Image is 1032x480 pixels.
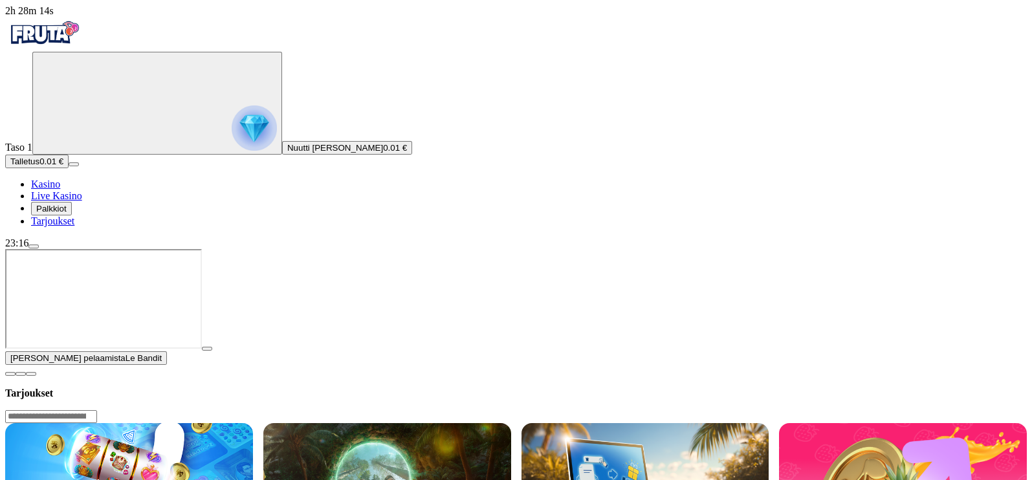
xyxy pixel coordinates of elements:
span: Talletus [10,157,39,166]
iframe: Le Bandit [5,249,202,349]
span: 0.01 € [39,157,63,166]
button: play icon [202,347,212,351]
h3: Tarjoukset [5,387,1027,399]
span: 23:16 [5,237,28,248]
button: reward iconPalkkiot [31,202,72,215]
span: Kasino [31,179,60,190]
button: menu [69,162,79,166]
a: poker-chip iconLive Kasino [31,190,82,201]
span: Le Bandit [126,353,162,363]
span: user session time [5,5,54,16]
span: Palkkiot [36,204,67,213]
button: fullscreen icon [26,372,36,376]
a: Fruta [5,40,83,51]
button: chevron-down icon [16,372,26,376]
span: Live Kasino [31,190,82,201]
span: [PERSON_NAME] pelaamista [10,353,126,363]
span: Tarjoukset [31,215,74,226]
nav: Primary [5,17,1027,227]
button: close icon [5,372,16,376]
a: gift-inverted iconTarjoukset [31,215,74,226]
a: diamond iconKasino [31,179,60,190]
img: reward progress [232,105,277,151]
img: Fruta [5,17,83,49]
button: reward progress [32,52,282,155]
span: 0.01 € [383,143,407,153]
span: Nuutti [PERSON_NAME] [287,143,383,153]
button: [PERSON_NAME] pelaamistaLe Bandit [5,351,167,365]
button: Nuutti [PERSON_NAME]0.01 € [282,141,412,155]
span: Taso 1 [5,142,32,153]
input: Search [5,410,97,423]
button: Talletusplus icon0.01 € [5,155,69,168]
button: menu [28,245,39,248]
